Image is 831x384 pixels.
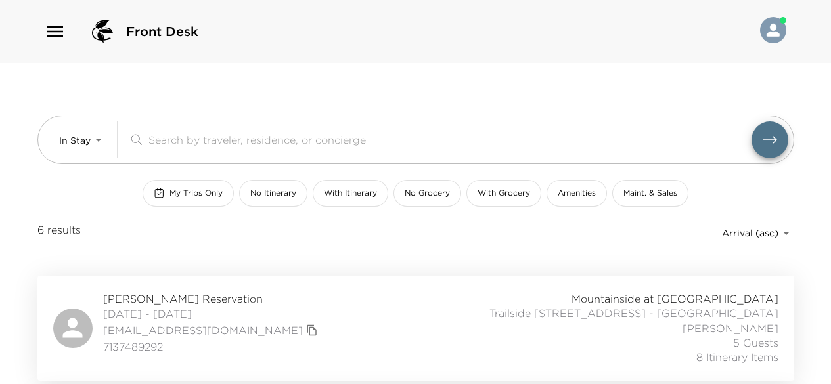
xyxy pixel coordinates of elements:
[250,188,296,199] span: No Itinerary
[324,188,377,199] span: With Itinerary
[103,291,321,306] span: [PERSON_NAME] Reservation
[612,180,688,207] button: Maint. & Sales
[103,307,321,321] span: [DATE] - [DATE]
[547,180,607,207] button: Amenities
[733,335,778,350] span: 5 Guests
[478,188,530,199] span: With Grocery
[87,16,118,47] img: logo
[169,188,223,199] span: My Trips Only
[148,132,752,147] input: Search by traveler, residence, or concierge
[722,227,778,239] span: Arrival (asc)
[239,180,307,207] button: No Itinerary
[572,291,778,306] span: Mountainside at [GEOGRAPHIC_DATA]
[623,188,677,199] span: Maint. & Sales
[683,321,778,335] span: [PERSON_NAME]
[466,180,541,207] button: With Grocery
[558,188,596,199] span: Amenities
[760,17,786,43] img: User
[313,180,388,207] button: With Itinerary
[126,22,198,41] span: Front Desk
[37,223,81,244] span: 6 results
[103,339,321,354] span: 7137489292
[405,188,450,199] span: No Grocery
[103,323,303,337] a: [EMAIL_ADDRESS][DOMAIN_NAME]
[59,135,91,146] span: In Stay
[37,276,794,381] a: [PERSON_NAME] Reservation[DATE] - [DATE][EMAIL_ADDRESS][DOMAIN_NAME]copy primary member email7137...
[303,321,321,339] button: copy primary member email
[143,180,234,207] button: My Trips Only
[393,180,461,207] button: No Grocery
[696,350,778,364] span: 8 Itinerary Items
[489,306,778,320] span: Trailside [STREET_ADDRESS] - [GEOGRAPHIC_DATA]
